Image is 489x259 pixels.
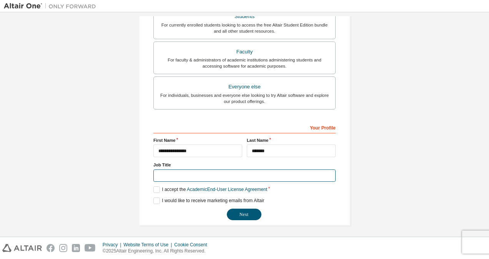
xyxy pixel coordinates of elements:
[187,187,267,192] a: Academic End-User License Agreement
[247,137,336,143] label: Last Name
[158,11,331,22] div: Students
[158,22,331,34] div: For currently enrolled students looking to access the free Altair Student Edition bundle and all ...
[153,186,267,193] label: I accept the
[158,57,331,69] div: For faculty & administrators of academic institutions administering students and accessing softwa...
[85,244,96,252] img: youtube.svg
[47,244,55,252] img: facebook.svg
[158,46,331,57] div: Faculty
[103,248,212,254] p: © 2025 Altair Engineering, Inc. All Rights Reserved.
[153,198,264,204] label: I would like to receive marketing emails from Altair
[123,242,174,248] div: Website Terms of Use
[158,81,331,92] div: Everyone else
[227,209,261,220] button: Next
[153,162,336,168] label: Job Title
[2,244,42,252] img: altair_logo.svg
[174,242,211,248] div: Cookie Consent
[72,244,80,252] img: linkedin.svg
[153,137,242,143] label: First Name
[158,92,331,105] div: For individuals, businesses and everyone else looking to try Altair software and explore our prod...
[153,121,336,133] div: Your Profile
[103,242,123,248] div: Privacy
[4,2,100,10] img: Altair One
[59,244,67,252] img: instagram.svg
